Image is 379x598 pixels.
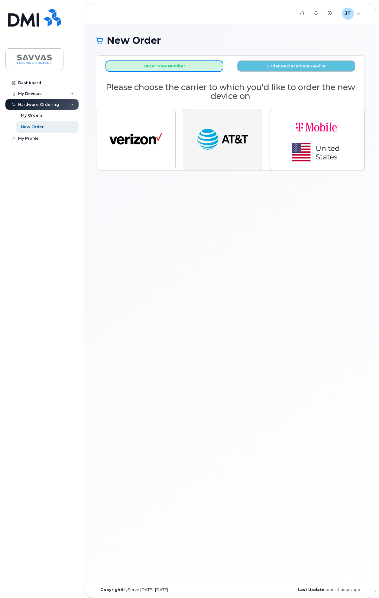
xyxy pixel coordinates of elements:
iframe: Messenger Launcher [353,572,374,593]
button: Order Replacement Device [237,60,355,72]
div: MyServe [DATE]–[DATE] [96,587,186,592]
button: Order New Number [105,60,223,72]
div: about 4 hours ago [275,587,365,592]
img: at_t-fb3d24644a45acc70fc72cc47ce214d34099dfd970ee3ae2334e4251f9d920fd.png [196,126,249,153]
h1: New Order [96,35,365,46]
strong: Copyright [100,587,122,592]
img: t-mobile-78392d334a420d5b7f0e63d4fa81f6287a21d394dc80d677554bb55bbab1186f.png [275,114,359,165]
h2: Please choose the carrier to which you'd like to order the new device on [96,83,364,101]
strong: Last Update [298,587,324,592]
img: verizon-ab2890fd1dd4a6c9cf5f392cd2db4626a3dae38ee8226e09bcb5c993c4c79f81.png [109,126,162,153]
